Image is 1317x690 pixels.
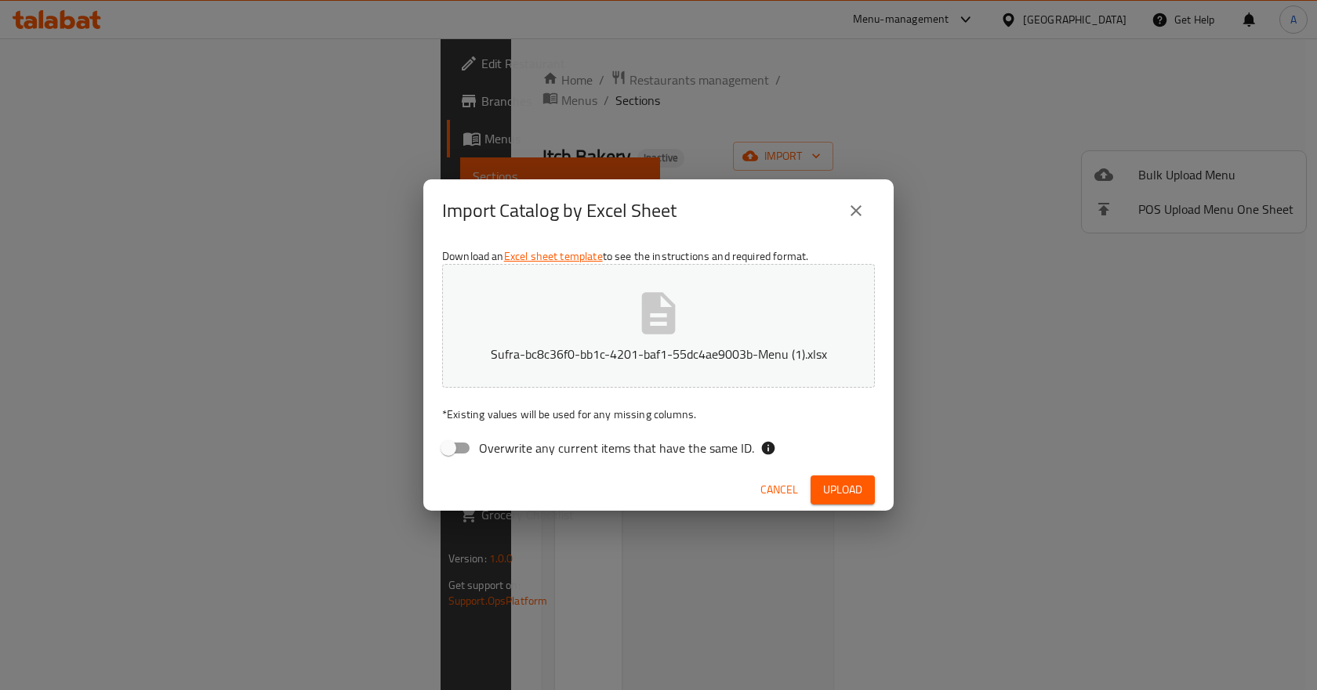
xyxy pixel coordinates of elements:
[811,475,875,504] button: Upload
[466,345,851,363] p: Sufra-bc8c36f0-bb1c-4201-baf1-55dc4ae9003b-Menu (1).xlsx
[754,475,804,504] button: Cancel
[504,246,603,266] a: Excel sheet template
[479,439,754,457] span: Overwrite any current items that have the same ID.
[442,198,677,223] h2: Import Catalog by Excel Sheet
[760,480,798,500] span: Cancel
[823,480,862,500] span: Upload
[423,242,894,469] div: Download an to see the instructions and required format.
[442,264,875,388] button: Sufra-bc8c36f0-bb1c-4201-baf1-55dc4ae9003b-Menu (1).xlsx
[442,406,875,422] p: Existing values will be used for any missing columns.
[837,192,875,229] button: close
[760,440,776,456] svg: If the overwrite option isn't selected, then the items that match an existing ID will be ignored ...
